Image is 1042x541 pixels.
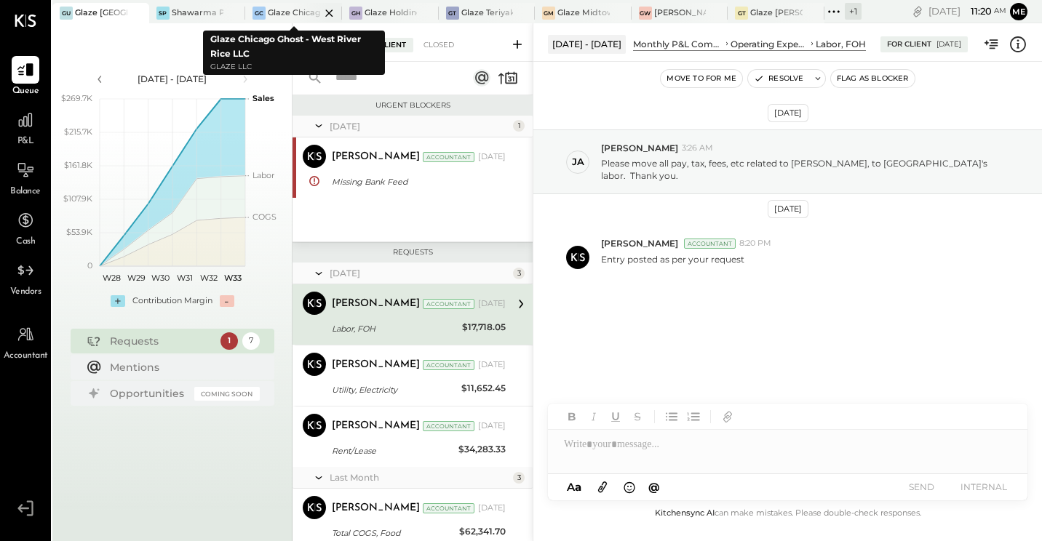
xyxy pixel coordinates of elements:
div: 3 [513,268,525,279]
div: [DATE] [478,151,506,163]
div: $34,283.33 [458,442,506,457]
div: Monthly P&L Comparison [633,38,723,50]
div: GT [446,7,459,20]
span: a [575,480,581,494]
button: Bold [562,407,581,426]
span: 8:20 PM [739,238,771,249]
div: For Client [887,39,931,49]
div: [DATE] [928,4,1006,18]
text: COGS [252,212,277,222]
text: Labor [252,170,274,180]
a: Cash [1,207,50,249]
text: W33 [224,273,242,283]
div: + 1 [845,3,862,20]
span: [PERSON_NAME] [601,142,678,154]
span: Vendors [10,286,41,299]
button: @ [644,478,664,496]
div: Accountant [423,421,474,431]
button: SEND [892,477,950,497]
div: [DATE] [478,359,506,371]
div: Missing Bank Feed [332,175,501,189]
button: INTERNAL [955,477,1013,497]
div: Accountant [423,503,474,513]
button: Aa [562,479,586,495]
p: Please move all pay, tax, fees, etc related to [PERSON_NAME], to [GEOGRAPHIC_DATA]'s labor. Thank... [601,157,1009,182]
div: $62,341.70 [459,524,506,539]
div: Shawarma Point- Fareground [172,7,224,19]
div: Accountant [684,239,736,249]
div: [PERSON_NAME] [332,501,420,516]
span: Balance [10,185,41,199]
div: copy link [910,4,925,19]
span: P&L [17,135,34,148]
text: W32 [200,273,218,283]
div: SP [156,7,170,20]
div: GW [639,7,652,20]
div: Labor, FOH [332,321,458,336]
div: [DATE] [330,267,509,279]
span: @ [648,480,660,494]
p: Glaze LLC [210,61,378,73]
div: Glaze Teriyaki [PERSON_NAME] Street - [PERSON_NAME] River [PERSON_NAME] LLC [461,7,514,19]
div: Glaze Midtown East - Glaze Lexington One LLC [557,7,610,19]
div: Total COGS, Food [332,526,455,540]
div: - [220,295,234,307]
div: [DATE] [478,502,506,514]
div: [PERSON_NAME] [332,419,420,433]
div: Opportunities [110,386,187,401]
text: 0 [87,260,92,270]
div: Rent/Lease [332,444,454,458]
button: Me [1010,3,1027,20]
text: W29 [127,273,145,283]
div: Accountant [423,360,474,370]
button: Add URL [718,407,737,426]
span: Accountant [4,350,48,363]
span: 11 : 20 [963,4,992,18]
button: Italic [584,407,603,426]
div: [DATE] - [DATE] [111,73,234,85]
div: GC [252,7,266,20]
div: Operating Expenses (EBITDA) [731,38,808,50]
button: Flag as Blocker [831,70,915,87]
a: Balance [1,156,50,199]
div: Requests [110,334,213,348]
div: 3 [513,472,525,484]
span: am [994,6,1006,16]
div: [DATE] [330,120,509,132]
div: GH [349,7,362,20]
div: [PERSON_NAME] [332,150,420,164]
div: [DATE] [768,200,808,218]
div: [DATE] [478,420,506,432]
div: 1 [220,332,238,350]
div: Coming Soon [194,387,260,401]
text: $215.7K [64,127,92,137]
div: 7 [242,332,260,350]
div: [PERSON_NAME] - Glaze Williamsburg One LLC [654,7,707,19]
div: [DATE] - [DATE] [548,35,626,53]
div: [PERSON_NAME] [332,297,420,311]
div: 1 [513,120,525,132]
button: Resolve [748,70,809,87]
div: Glaze [PERSON_NAME] [PERSON_NAME] LLC [750,7,803,19]
div: [DATE] [936,39,961,49]
a: Queue [1,56,50,98]
span: [PERSON_NAME] [601,237,678,249]
a: P&L [1,106,50,148]
div: [PERSON_NAME] [332,358,420,372]
text: W30 [151,273,169,283]
div: ja [572,155,584,169]
text: W28 [103,273,121,283]
text: $53.9K [66,227,92,237]
button: Strikethrough [628,407,647,426]
div: Accountant [423,299,474,309]
div: Labor, FOH [816,38,866,50]
div: $11,652.45 [461,381,506,396]
a: Accountant [1,321,50,363]
text: $161.8K [64,160,92,170]
div: Contribution Margin [132,295,212,307]
span: 3:26 AM [682,143,713,154]
text: W31 [176,273,192,283]
text: Sales [252,93,274,103]
button: Underline [606,407,625,426]
div: Last Month [330,471,509,484]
